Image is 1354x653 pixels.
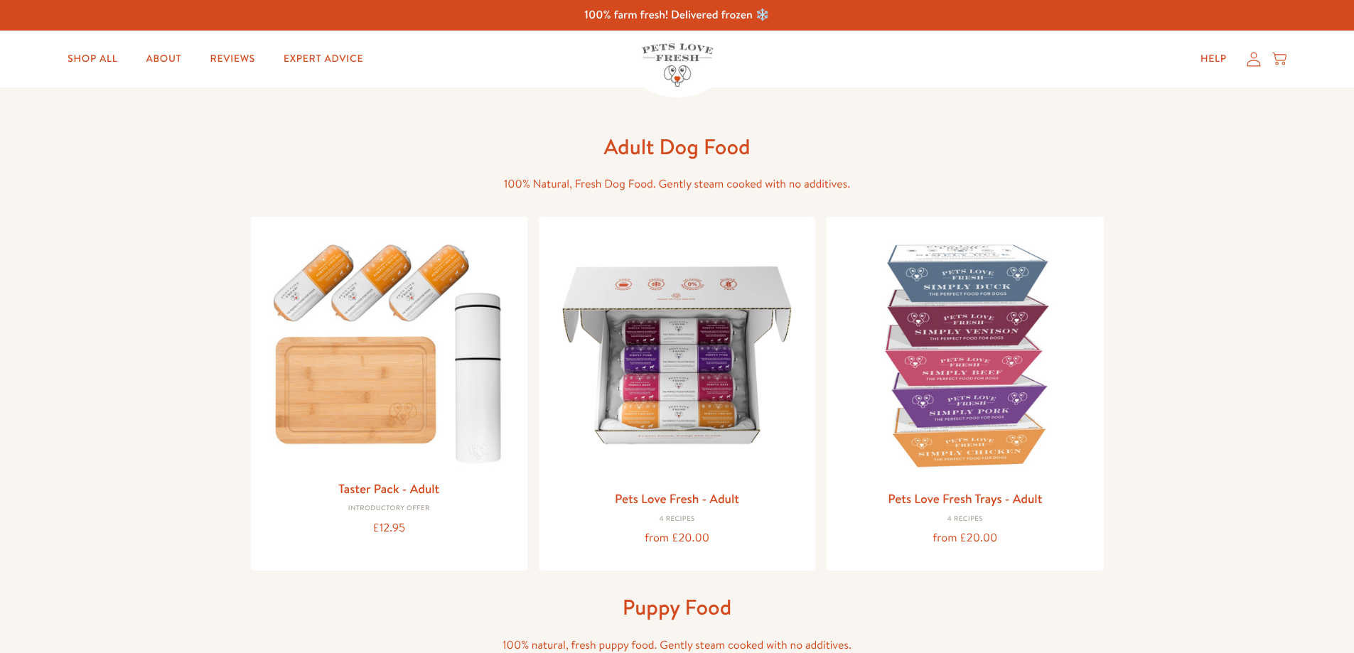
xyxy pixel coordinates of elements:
[838,228,1092,482] img: Pets Love Fresh Trays - Adult
[262,504,516,513] div: Introductory Offer
[642,43,713,87] img: Pets Love Fresh
[56,45,129,73] a: Shop All
[1189,45,1238,73] a: Help
[888,490,1042,507] a: Pets Love Fresh Trays - Adult
[262,519,516,538] div: £12.95
[338,480,439,497] a: Taster Pack - Adult
[504,176,850,192] span: 100% Natural, Fresh Dog Food. Gently steam cooked with no additives.
[615,490,739,507] a: Pets Love Fresh - Adult
[134,45,193,73] a: About
[450,133,905,161] h1: Adult Dog Food
[272,45,375,73] a: Expert Advice
[262,228,516,472] img: Taster Pack - Adult
[450,593,905,621] h1: Puppy Food
[550,228,804,482] img: Pets Love Fresh - Adult
[838,529,1092,548] div: from £20.00
[503,637,851,653] span: 100% natural, fresh puppy food. Gently steam cooked with no additives.
[550,515,804,524] div: 4 Recipes
[838,515,1092,524] div: 4 Recipes
[199,45,267,73] a: Reviews
[550,529,804,548] div: from £20.00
